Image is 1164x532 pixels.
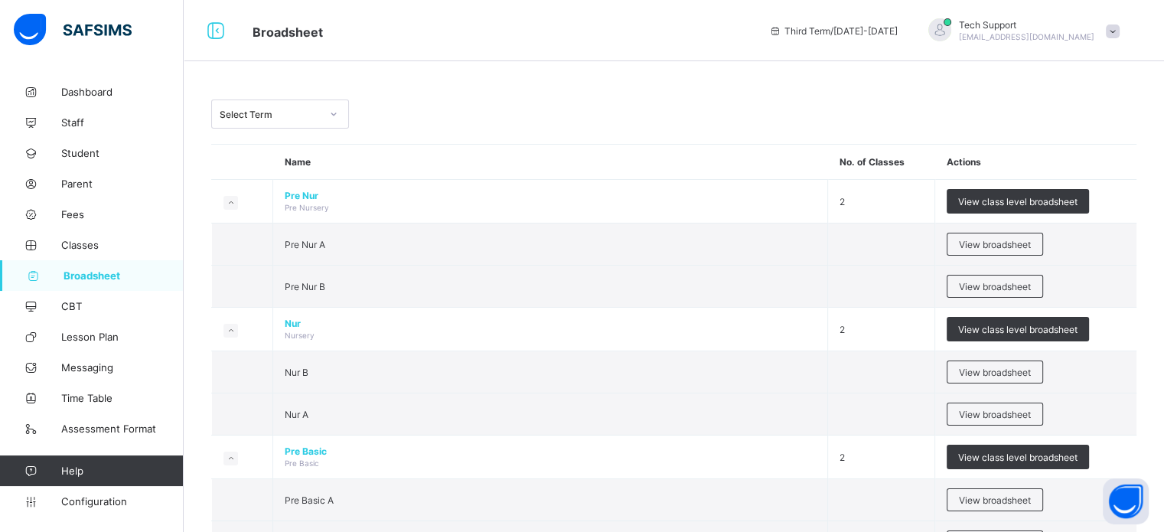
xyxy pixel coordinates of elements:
[285,281,325,292] span: Pre Nur B
[64,269,184,282] span: Broadsheet
[947,317,1089,328] a: View class level broadsheet
[285,459,319,468] span: Pre Basic
[959,19,1094,31] span: Tech Support
[61,116,184,129] span: Staff
[828,145,935,180] th: No. of Classes
[285,239,325,250] span: Pre Nur A
[958,452,1078,463] span: View class level broadsheet
[958,196,1078,207] span: View class level broadsheet
[840,196,845,207] span: 2
[61,147,184,159] span: Student
[61,423,184,435] span: Assessment Format
[61,331,184,343] span: Lesson Plan
[285,318,816,329] span: Nur
[840,452,845,463] span: 2
[14,14,132,46] img: safsims
[61,208,184,220] span: Fees
[947,275,1043,286] a: View broadsheet
[285,494,334,506] span: Pre Basic A
[61,239,184,251] span: Classes
[913,18,1127,44] div: TechSupport
[959,239,1031,250] span: View broadsheet
[958,324,1078,335] span: View class level broadsheet
[947,403,1043,414] a: View broadsheet
[61,178,184,190] span: Parent
[947,361,1043,372] a: View broadsheet
[959,32,1094,41] span: [EMAIL_ADDRESS][DOMAIN_NAME]
[253,24,323,40] span: Broadsheet
[285,203,329,212] span: Pre Nursery
[61,495,183,508] span: Configuration
[285,367,308,378] span: Nur B
[61,86,184,98] span: Dashboard
[935,145,1136,180] th: Actions
[61,300,184,312] span: CBT
[947,189,1089,201] a: View class level broadsheet
[285,190,816,201] span: Pre Nur
[220,109,321,120] div: Select Term
[959,367,1031,378] span: View broadsheet
[947,445,1089,456] a: View class level broadsheet
[273,145,828,180] th: Name
[61,392,184,404] span: Time Table
[61,361,184,374] span: Messaging
[61,465,183,477] span: Help
[947,233,1043,244] a: View broadsheet
[1103,478,1149,524] button: Open asap
[959,494,1031,506] span: View broadsheet
[285,409,308,420] span: Nur A
[959,281,1031,292] span: View broadsheet
[947,488,1043,500] a: View broadsheet
[769,25,898,37] span: session/term information
[840,324,845,335] span: 2
[285,331,315,340] span: Nursery
[959,409,1031,420] span: View broadsheet
[285,446,816,457] span: Pre Basic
